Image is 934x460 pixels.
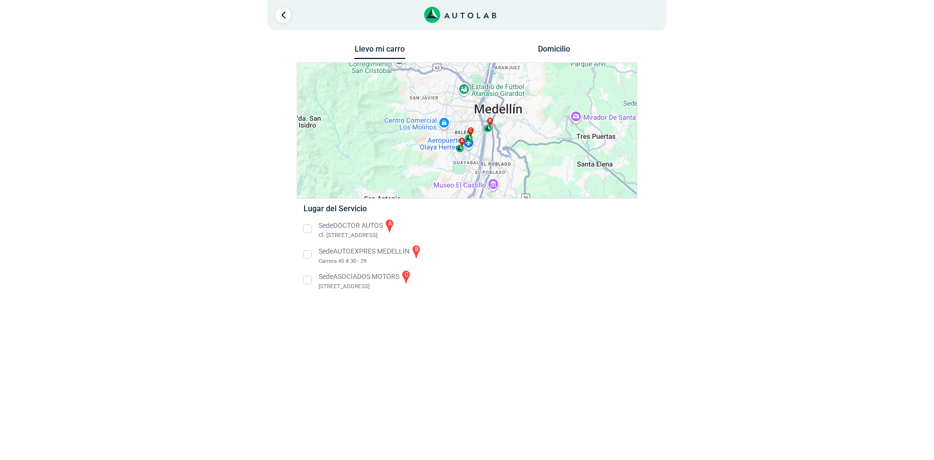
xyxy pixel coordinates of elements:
span: c [469,127,472,134]
a: Ir al paso anterior [275,7,291,23]
span: a [461,138,464,145]
h5: Lugar del Servicio [304,204,630,213]
span: b [488,118,491,125]
button: Llevo mi carro [354,44,405,59]
button: Domicilio [529,44,580,58]
a: Link al sitio de autolab [424,10,497,19]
